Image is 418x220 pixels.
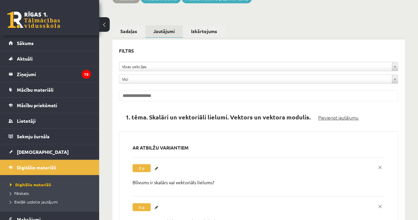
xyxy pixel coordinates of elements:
h3: Filtrs [119,46,390,55]
span: Mācību priekšmeti [17,102,57,108]
a: Lietotāji [9,113,91,128]
span: Digitālie materiāli [10,182,51,187]
a: Ziņojumi10 [9,66,91,82]
a: Sadaļas [112,25,145,37]
span: Sekmju žurnāls [17,133,50,139]
a: Pievienot jautājumu [318,114,359,121]
a: Labot [154,203,161,212]
a: Visas sekcijas [119,62,398,71]
span: 0 p [133,164,151,172]
h2: 1. tēma. Skalāri un vektoriāli lielumi. Vektors un vektora modulis. [119,109,317,125]
h3: Ar atbilžu variantiem [133,145,385,151]
a: Digitālie materiāli [10,182,93,188]
a: Rīgas 1. Tālmācības vidusskola [7,12,60,28]
legend: Ziņojumi [17,66,91,82]
span: Pārskats [10,191,29,196]
span: Visi [122,75,389,83]
span: Biežāk uzdotie jautājumi [10,199,58,204]
a: Sekmju žurnāls [9,129,91,144]
i: 10 [82,70,91,79]
a: Aktuāli [9,51,91,66]
a: x [375,202,385,211]
span: Visas sekcijas [122,62,389,71]
a: [DEMOGRAPHIC_DATA] [9,144,91,159]
a: Izkārtojums [183,25,225,37]
span: Digitālie materiāli [17,164,56,170]
a: Digitālie materiāli [9,160,91,175]
span: Mācību materiāli [17,87,54,93]
a: Labot [154,164,161,173]
span: Aktuāli [17,56,33,62]
p: Blīvums ir skalārs vai vektoriāls lielums? [133,179,385,186]
span: Lietotāji [17,118,36,124]
span: [DEMOGRAPHIC_DATA] [17,149,69,155]
a: x [375,163,385,172]
span: 0 p [133,203,151,211]
a: Pārskats [10,190,93,196]
a: Visi [119,75,398,83]
a: Sākums [9,35,91,51]
a: Biežāk uzdotie jautājumi [10,199,93,205]
a: Jautājumi [145,25,183,38]
span: Sākums [17,40,34,46]
a: Mācību materiāli [9,82,91,97]
a: Mācību priekšmeti [9,98,91,113]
